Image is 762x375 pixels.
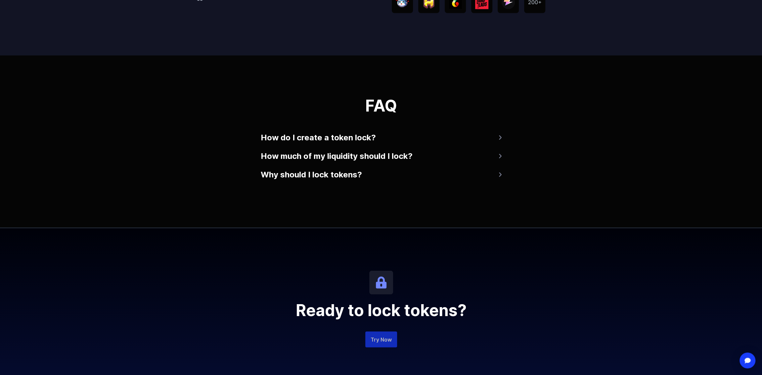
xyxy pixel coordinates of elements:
[740,352,755,368] div: Open Intercom Messenger
[365,331,397,347] a: Try Now
[261,148,502,164] button: How much of my liquidity should I lock?
[261,98,502,114] h3: FAQ
[261,129,502,145] button: How do I create a token lock?
[369,270,393,294] img: icon
[261,166,502,182] button: Why should I lock tokens?
[222,302,540,318] h2: Ready to lock tokens?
